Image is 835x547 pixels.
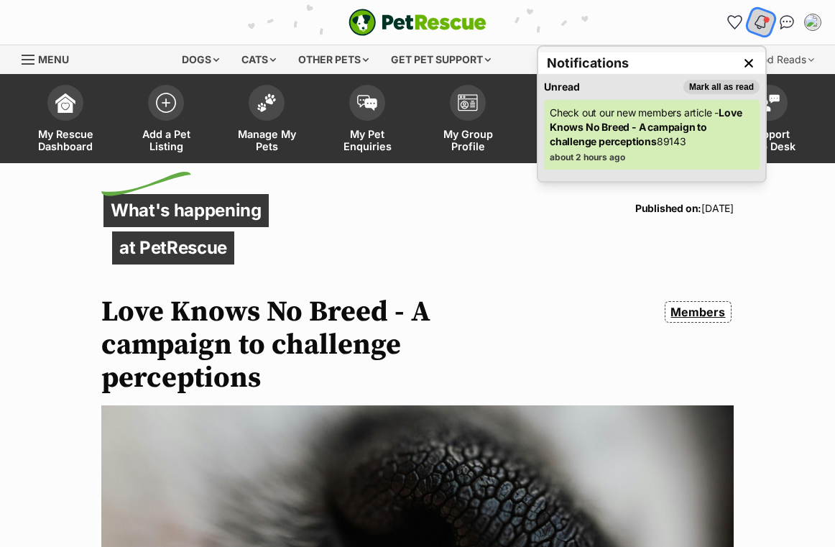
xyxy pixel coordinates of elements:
a: Favourites [724,11,747,34]
span: My Rescue Dashboard [33,128,98,152]
img: manage-my-pets-icon-02211641906a0b7f246fdf0571729dbe1e7629f14944591b6c1af311fb30b64b.svg [257,93,277,112]
img: help-desk-icon-fdf02630f3aa405de69fd3d07c3f3aa587a6932b1a1747fa1d2bba05be0121f9.svg [760,94,780,111]
p: What's happening [103,194,269,227]
a: Check out our new members article -Love Knows No Breed - A campaign to challenge perceptions89143 [550,106,754,149]
p: [DATE] [635,199,734,217]
strong: Love Knows No Breed - A campaign to challenge perceptions [550,106,742,147]
a: Menu [22,45,79,71]
a: My Group Profile [417,78,518,163]
a: My Team Members [518,78,619,163]
span: Manage My Pets [234,128,299,152]
ul: Account quick links [724,11,824,34]
a: Members [665,301,732,323]
img: decorative flick [101,172,191,196]
p: at PetRescue [112,231,234,265]
img: Adam Booth profile pic [806,15,820,29]
button: My account [801,11,824,34]
a: Conversations [775,11,798,34]
h2: Notifications [547,53,629,73]
img: chat-41dd97257d64d25036548639549fe6c8038ab92f7586957e7f3b1b290dea8141.svg [780,15,795,29]
span: Menu [38,53,69,65]
h3: Unread [544,80,580,94]
span: Add a Pet Listing [134,128,198,152]
strong: Published on: [635,202,701,214]
button: Close dropdown [738,52,760,74]
h1: Love Knows No Breed - A campaign to challenge perceptions [101,295,512,395]
img: notifications-46538b983faf8c2785f20acdc204bb7945ddae34d4c08c2a6579f10ce5e182be.svg [753,14,769,31]
div: Get pet support [381,45,501,74]
div: Good Reads [739,45,824,74]
a: Manage My Pets [216,78,317,163]
span: about 2 hours ago [550,152,625,162]
a: My Rescue Dashboard [15,78,116,163]
img: pet-enquiries-icon-7e3ad2cf08bfb03b45e93fb7055b45f3efa6380592205ae92323e6603595dc1f.svg [357,95,377,111]
a: My Pet Enquiries [317,78,417,163]
div: Other pets [288,45,379,74]
span: My Group Profile [435,128,500,152]
a: Add a Pet Listing [116,78,216,163]
button: Mark all as read [683,80,760,94]
img: add-pet-listing-icon-0afa8454b4691262ce3f59096e99ab1cd57d4a30225e0717b998d2c9b9846f56.svg [156,93,176,113]
a: PetRescue [349,9,486,36]
p: Check out our new members article - 89143 [550,106,754,149]
div: Cats [231,45,286,74]
img: logo-e224e6f780fb5917bec1dbf3a21bbac754714ae5b6737aabdf751b685950b380.svg [349,9,486,36]
img: group-profile-icon-3fa3cf56718a62981997c0bc7e787c4b2cf8bcc04b72c1350f741eb67cf2f40e.svg [458,94,478,111]
span: Support Help Desk [737,128,802,152]
div: Dogs [172,45,229,74]
span: My Pet Enquiries [335,128,400,152]
button: Notifications [746,7,775,37]
img: dashboard-icon-eb2f2d2d3e046f16d808141f083e7271f6b2e854fb5c12c21221c1fb7104beca.svg [55,93,75,113]
a: Support Help Desk [719,78,820,163]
